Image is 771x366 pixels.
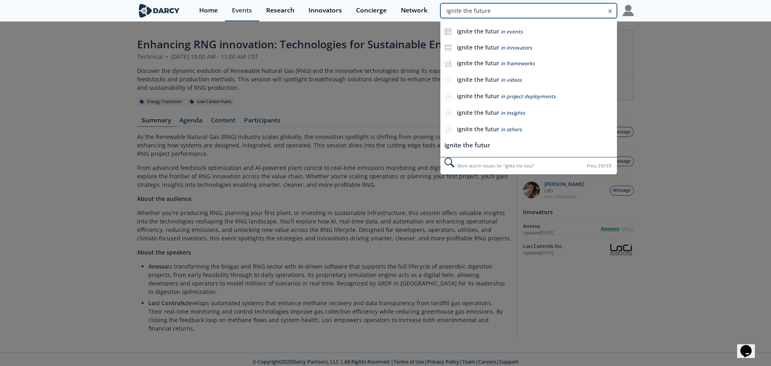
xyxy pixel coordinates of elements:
[623,5,634,16] img: Profile
[457,27,499,35] b: ignite the futur
[501,28,523,35] span: in events
[440,3,617,18] input: Advanced Search
[501,126,522,133] span: in others
[440,138,617,153] li: ignite the futur
[457,43,499,51] b: ignite the futur
[501,110,525,116] span: in insights
[501,44,532,51] span: in innovators
[457,92,499,100] b: ignite the futur
[401,7,427,14] div: Network
[440,157,617,174] div: More search results for " ignite the futur "
[356,7,387,14] div: Concierge
[308,7,342,14] div: Innovators
[444,44,452,51] img: icon
[457,59,499,67] b: ignite the futur
[232,7,252,14] div: Events
[457,76,499,83] b: ignite the futur
[501,93,556,100] span: in project deployments
[457,125,499,133] b: ignite the futur
[137,4,181,18] img: logo-wide.svg
[737,334,763,358] iframe: chat widget
[501,77,522,83] span: in videos
[444,28,452,35] img: icon
[266,7,294,14] div: Research
[501,60,535,67] span: in frameworks
[587,162,611,170] div: Press ENTER
[457,109,499,116] b: ignite the futur
[199,7,218,14] div: Home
